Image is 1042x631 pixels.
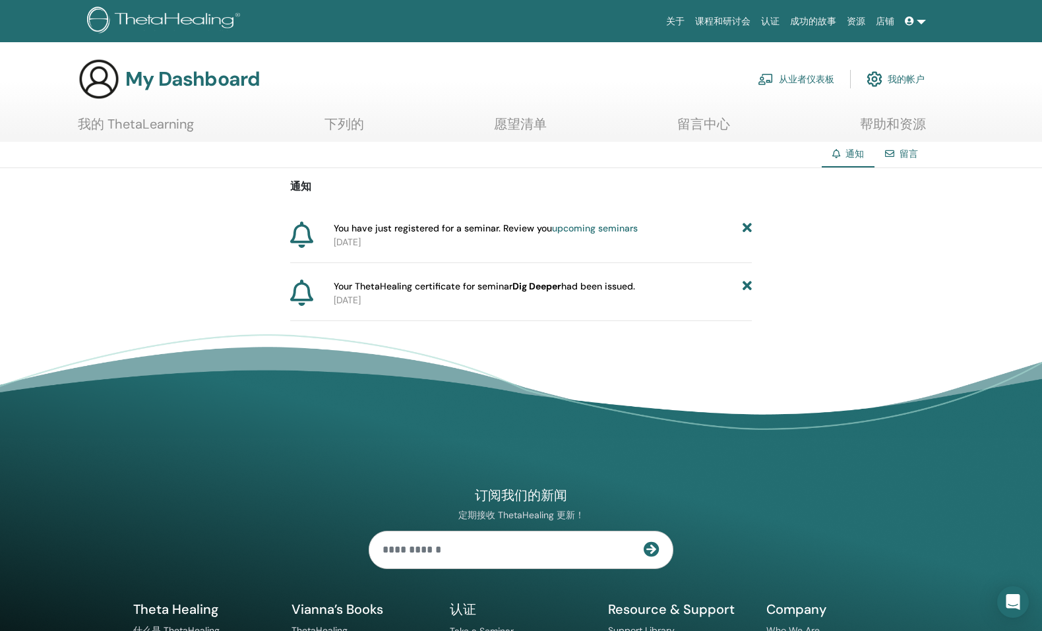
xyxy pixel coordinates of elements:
[78,58,120,100] img: generic-user-icon.jpg
[867,65,925,94] a: 我的帐户
[334,222,638,235] span: You have just registered for a seminar. Review you
[677,116,730,142] a: 留言中心
[290,179,752,195] p: 通知
[334,293,752,307] p: [DATE]
[758,65,834,94] a: 从业者仪表板
[900,148,918,160] a: 留言
[450,601,592,618] h5: 认证
[334,280,635,293] span: Your ThetaHealing certificate for seminar had been issued.
[334,235,752,249] p: [DATE]
[494,116,547,142] a: 愿望清单
[871,9,900,34] a: 店铺
[324,116,364,142] a: 下列的
[860,116,926,142] a: 帮助和资源
[842,9,871,34] a: 资源
[369,509,673,522] p: 定期接收 ThetaHealing 更新！
[552,222,638,234] a: upcoming seminars
[785,9,842,34] a: 成功的故事
[867,68,882,90] img: cog.svg
[997,586,1029,618] div: Open Intercom Messenger
[758,73,774,85] img: chalkboard-teacher.svg
[369,487,673,504] h4: 订阅我们的新闻
[766,601,909,618] h5: Company
[78,116,194,142] a: 我的 ThetaLearning
[661,9,690,34] a: 关于
[133,601,276,618] h5: Theta Healing
[756,9,785,34] a: 认证
[512,280,561,292] b: Dig Deeper
[87,7,245,36] img: logo.png
[845,148,864,160] span: 通知
[608,601,751,618] h5: Resource & Support
[291,601,434,618] h5: Vianna’s Books
[125,67,260,91] h3: My Dashboard
[690,9,756,34] a: 课程和研讨会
